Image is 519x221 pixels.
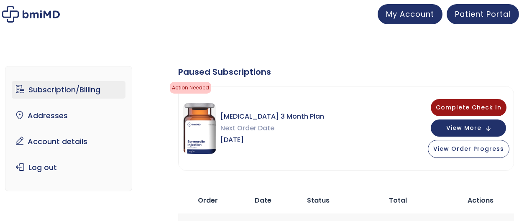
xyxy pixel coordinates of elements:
a: My Account [378,4,442,24]
span: Status [307,196,330,205]
span: Date [255,196,271,205]
nav: Account pages [5,66,132,191]
a: Log out [12,159,125,176]
span: Next Order Date [220,122,324,134]
a: Addresses [12,107,125,124]
span: View More [446,125,481,131]
span: Order [198,196,218,205]
span: [MEDICAL_DATA] 3 Month Plan [220,111,324,122]
span: View Order Progress [433,145,504,153]
a: Patient Portal [447,4,519,24]
button: View Order Progress [428,140,509,158]
span: Complete Check In [436,103,501,112]
span: Total [389,196,407,205]
span: Patient Portal [455,9,511,19]
a: Subscription/Billing [12,81,125,99]
span: [DATE] [220,134,324,146]
button: Complete Check In [431,99,506,116]
div: Paused Subscriptions [178,66,514,78]
span: Actions [468,196,493,205]
img: My account [2,6,60,23]
a: Account details [12,133,125,150]
span: My Account [386,9,434,19]
button: View More [431,119,506,137]
span: Action Needed [170,82,211,94]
